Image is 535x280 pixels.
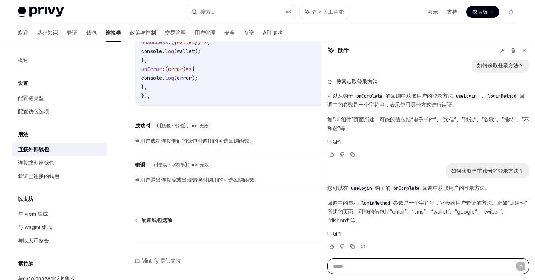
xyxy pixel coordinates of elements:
button: 询问人工智能 [300,5,349,19]
font: 以太坊 [18,196,33,202]
font: UI 组件 [327,139,342,144]
font: 与以太币整合 [18,237,49,244]
font: 配置链类型 [18,95,44,101]
a: 配置链类型 [12,91,107,105]
font: 连接器 [106,29,121,36]
span: loginMethod [361,200,390,206]
a: 连接器 [106,24,121,42]
font: 连接或创建钱包 [18,159,54,166]
span: error [168,66,183,72]
img: 灯光标志 [18,7,64,17]
span: ( [165,66,168,72]
font: 配置钱包选项 [18,108,49,114]
button: 切换暗模式 [505,6,517,18]
a: 配置钱包选项 [12,105,107,118]
a: 与以太币整合 [12,234,107,247]
a: 交易管理 [165,24,186,42]
a: API 参考 [263,24,283,42]
font: ({钱包：钱包}) => 无效 [156,123,208,129]
span: ({ [171,39,177,46]
font: 概述 [18,57,28,63]
font: 政策与控制 [130,29,156,36]
a: 安全 [224,24,235,42]
span: ( [174,75,177,81]
font: ⌘ [286,9,288,14]
span: onError [141,66,162,72]
font: 搜索... [200,9,214,15]
font: 由 Mintlify 提供支持 [135,257,181,264]
font: 演示 [428,9,438,15]
font: 仪表板 [472,9,488,15]
a: 仪表板 [466,6,499,18]
font: 如何获取登录方法？ [477,62,524,68]
span: . [162,75,165,81]
font: 当用户成功连接他们的钱包时调用的可选回调函数。 [135,137,254,144]
span: => [201,39,207,46]
font: 回调中获取用户的登录方法。 [422,185,490,191]
font: 成功时 [135,123,150,129]
font: 设置 [18,80,28,86]
span: : [162,66,165,72]
button: 搜索...⌘K [186,5,296,19]
span: loginMethod [488,93,516,99]
font: 连接外部钱包 [18,146,49,152]
a: 与 wagmi 集成 [12,221,107,234]
a: UI 组件 [327,139,529,145]
font: 索拉纳 [18,260,33,267]
font: UI 组件 [327,231,342,237]
a: 与 viem 集成 [12,207,107,221]
span: wallet [177,39,195,46]
font: 您可以在 [327,185,348,191]
font: 验证已连接的钱包 [18,173,59,179]
a: 用户管理 [195,24,215,42]
span: ) [183,66,186,72]
span: onComplete [393,185,419,191]
font: 钱包 [86,29,97,36]
a: 验证已连接的钱包 [12,169,107,183]
font: 支持 [447,9,457,15]
span: log [165,75,174,81]
span: useLogin [456,93,477,99]
button: 发送消息 [516,262,525,271]
font: 食谱 [244,29,254,36]
font: 基础知识 [37,29,58,36]
a: 概述 [12,53,107,67]
span: ); [192,75,198,81]
span: onSuccess [141,39,168,46]
span: ); [195,48,201,55]
span: => [186,66,192,72]
span: }); [141,92,150,99]
font: 可以从钩子 [327,92,353,99]
font: 当用户退出连接流或出现错误时调用的可选回调函数。 [135,176,260,183]
span: useLogin [351,185,372,191]
a: 政策与控制 [130,24,156,42]
a: 支持 [447,8,457,16]
span: error [177,75,192,81]
font: （{错误：字符串}）=> 无效 [151,162,209,168]
font: 参数是一个字符串，它会给用户验证的方法。正如“UI组件”所述的页面，可能的值包括“email”、“sms”、“wallet”、“google”、“twitter”、“discord”等。 [327,199,527,224]
span: ( [174,48,177,55]
font: 如“UI 组件”页面所述，可能的值包括“电子邮件”、“短信”、“钱包”、“谷歌”、“推特”、“不和谐”等。 [327,116,529,131]
span: }, [141,57,147,64]
font: 配置钱包选项 [141,217,172,223]
font: 与 wagmi 集成 [18,224,52,230]
font: 用户管理 [195,29,215,36]
a: 演示 [428,8,438,16]
font: 交易管理 [165,29,186,36]
a: 欢迎 [18,24,28,42]
span: log [165,48,174,55]
span: wallet [177,48,195,55]
a: 食谱 [244,24,254,42]
font: 助手 [338,47,350,54]
font: 用法 [18,131,28,137]
font: API 参考 [263,29,283,36]
span: }) [195,39,201,46]
a: 配置钱包选项 [136,216,172,224]
span: . [162,48,165,55]
span: console [141,48,162,55]
font: 询问人工智能 [312,9,344,15]
font: 与 viem 集成 [18,211,48,217]
a: 钱包 [86,24,97,42]
span: { [192,66,195,72]
a: UI 组件 [327,231,529,237]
